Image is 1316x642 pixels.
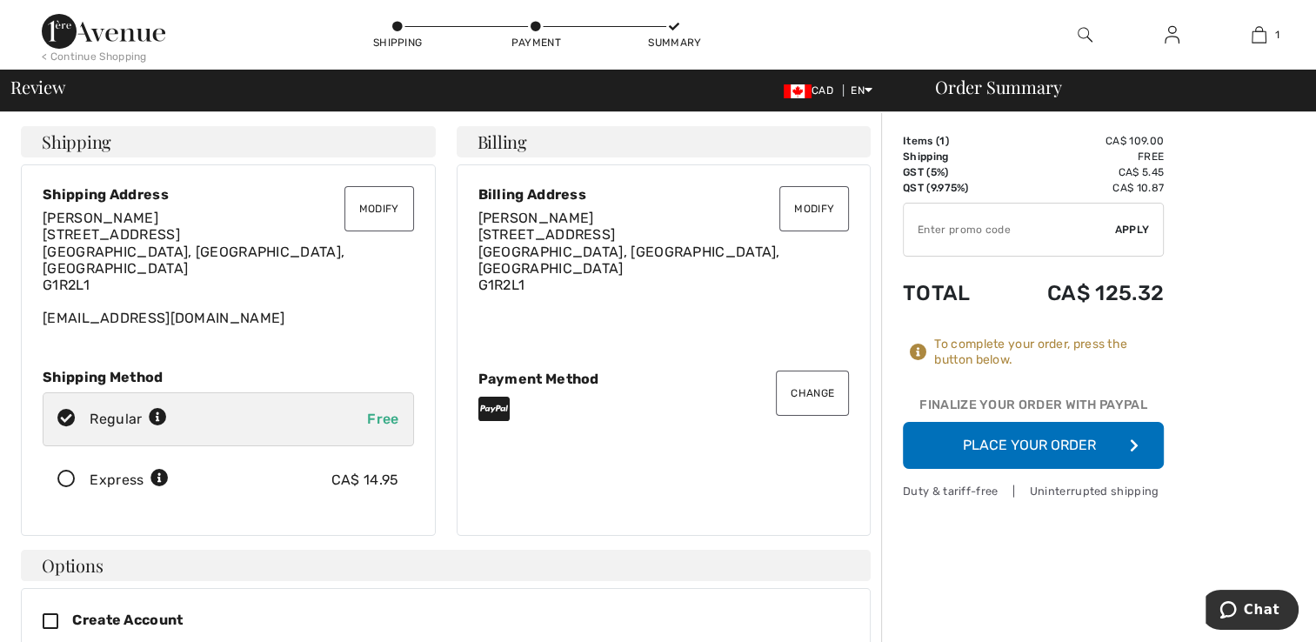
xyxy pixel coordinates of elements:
[999,149,1164,164] td: Free
[999,180,1164,196] td: CA$ 10.87
[1115,222,1150,237] span: Apply
[90,470,169,491] div: Express
[1206,590,1299,633] iframe: Opens a widget where you can chat to one of our agents
[10,78,65,96] span: Review
[43,226,344,293] span: [STREET_ADDRESS] [GEOGRAPHIC_DATA], [GEOGRAPHIC_DATA], [GEOGRAPHIC_DATA] G1R2L1
[784,84,840,97] span: CAD
[903,483,1164,499] div: Duty & tariff-free | Uninterrupted shipping
[648,35,700,50] div: Summary
[478,371,850,387] div: Payment Method
[903,180,999,196] td: QST (9.975%)
[776,371,849,416] button: Change
[903,133,999,149] td: Items ( )
[478,226,780,293] span: [STREET_ADDRESS] [GEOGRAPHIC_DATA], [GEOGRAPHIC_DATA], [GEOGRAPHIC_DATA] G1R2L1
[42,133,111,150] span: Shipping
[903,264,999,323] td: Total
[934,337,1164,368] div: To complete your order, press the button below.
[914,78,1306,96] div: Order Summary
[21,550,871,581] h4: Options
[42,49,147,64] div: < Continue Shopping
[90,409,167,430] div: Regular
[851,84,872,97] span: EN
[903,149,999,164] td: Shipping
[1275,27,1279,43] span: 1
[903,396,1164,422] div: Finalize Your Order with PayPal
[999,164,1164,180] td: CA$ 5.45
[779,186,849,231] button: Modify
[42,14,165,49] img: 1ère Avenue
[367,411,398,427] span: Free
[43,369,414,385] div: Shipping Method
[939,135,945,147] span: 1
[1216,24,1301,45] a: 1
[903,422,1164,469] button: Place Your Order
[999,264,1164,323] td: CA$ 125.32
[1252,24,1266,45] img: My Bag
[344,186,414,231] button: Modify
[43,210,158,226] span: [PERSON_NAME]
[478,186,850,203] div: Billing Address
[1165,24,1179,45] img: My Info
[331,470,399,491] div: CA$ 14.95
[43,210,414,326] div: [EMAIL_ADDRESS][DOMAIN_NAME]
[478,210,594,226] span: [PERSON_NAME]
[904,204,1115,256] input: Promo code
[999,133,1164,149] td: CA$ 109.00
[1078,24,1092,45] img: search the website
[510,35,562,50] div: Payment
[478,133,527,150] span: Billing
[903,164,999,180] td: GST (5%)
[43,186,414,203] div: Shipping Address
[371,35,424,50] div: Shipping
[72,612,183,628] span: Create Account
[784,84,812,98] img: Canadian Dollar
[1151,24,1193,46] a: Sign In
